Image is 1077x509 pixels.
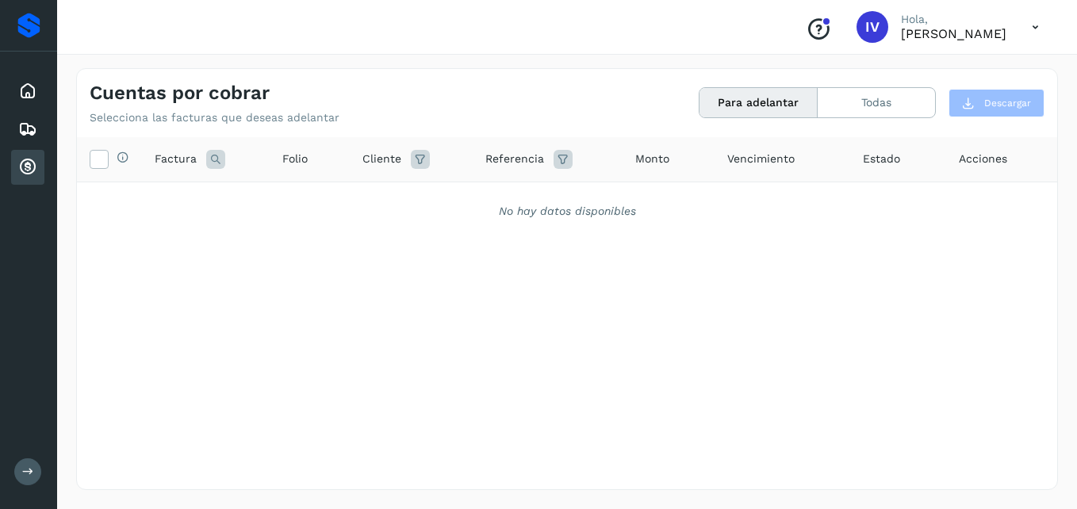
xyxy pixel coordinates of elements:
div: Embarques [11,112,44,147]
p: Hola, [901,13,1006,26]
span: Folio [282,151,308,167]
div: Inicio [11,74,44,109]
button: Todas [818,88,935,117]
span: Referencia [485,151,544,167]
span: Descargar [984,96,1031,110]
span: Factura [155,151,197,167]
p: Selecciona las facturas que deseas adelantar [90,111,339,124]
span: Vencimiento [727,151,795,167]
p: Irma Vargas Netro [901,26,1006,41]
button: Para adelantar [699,88,818,117]
span: Estado [863,151,900,167]
h4: Cuentas por cobrar [90,82,270,105]
span: Monto [635,151,669,167]
div: Cuentas por cobrar [11,150,44,185]
span: Acciones [959,151,1007,167]
button: Descargar [949,89,1044,117]
span: Cliente [362,151,401,167]
div: No hay datos disponibles [98,203,1037,220]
